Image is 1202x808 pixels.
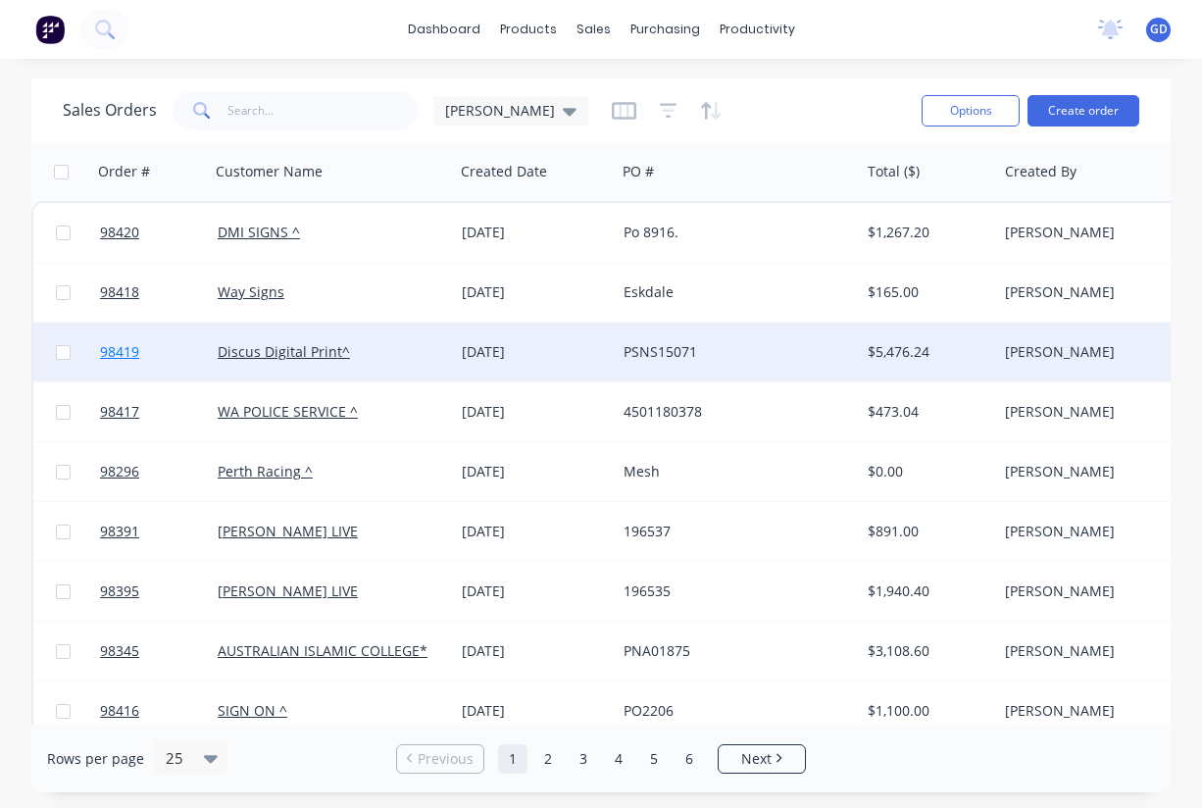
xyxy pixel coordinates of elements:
a: WA POLICE SERVICE ^ [218,402,358,421]
a: [PERSON_NAME] LIVE [218,581,358,600]
div: $3,108.60 [868,641,982,661]
div: Created By [1005,162,1077,181]
span: Next [741,749,772,769]
div: [DATE] [462,342,608,362]
span: 98417 [100,402,139,422]
button: Options [922,95,1020,126]
span: 98391 [100,522,139,541]
a: Page 4 [604,744,633,774]
div: $5,476.24 [868,342,982,362]
div: $0.00 [868,462,982,481]
div: Po 8916. [624,223,841,242]
span: 98416 [100,701,139,721]
a: 98418 [100,263,218,322]
span: 98420 [100,223,139,242]
div: $1,940.40 [868,581,982,601]
button: Create order [1027,95,1139,126]
a: Way Signs [218,282,284,301]
div: $1,267.20 [868,223,982,242]
div: Eskdale [624,282,841,302]
a: Page 2 [533,744,563,774]
div: [DATE] [462,223,608,242]
span: 98296 [100,462,139,481]
div: $165.00 [868,282,982,302]
a: AUSTRALIAN ISLAMIC COLLEGE* [218,641,427,660]
div: products [490,15,567,44]
a: Previous page [397,749,483,769]
img: Factory [35,15,65,44]
a: Page 3 [569,744,598,774]
span: 98419 [100,342,139,362]
ul: Pagination [388,744,814,774]
a: 98416 [100,682,218,740]
span: 98395 [100,581,139,601]
div: PO2206 [624,701,841,721]
span: Previous [418,749,474,769]
div: Created Date [461,162,547,181]
div: PO # [623,162,654,181]
span: GD [1150,21,1168,38]
a: 98296 [100,442,218,501]
div: 4501180378 [624,402,841,422]
a: 98417 [100,382,218,441]
div: [DATE] [462,402,608,422]
a: Perth Racing ^ [218,462,313,480]
span: [PERSON_NAME] [445,100,555,121]
a: Page 6 [675,744,704,774]
div: productivity [710,15,805,44]
a: dashboard [398,15,490,44]
div: Order # [98,162,150,181]
div: purchasing [621,15,710,44]
span: 98418 [100,282,139,302]
div: [DATE] [462,641,608,661]
div: PSNS15071 [624,342,841,362]
a: 98391 [100,502,218,561]
div: [DATE] [462,581,608,601]
a: Next page [719,749,805,769]
div: $1,100.00 [868,701,982,721]
span: 98345 [100,641,139,661]
div: Mesh [624,462,841,481]
div: Customer Name [216,162,323,181]
span: Rows per page [47,749,144,769]
div: [DATE] [462,462,608,481]
div: sales [567,15,621,44]
div: $473.04 [868,402,982,422]
a: SIGN ON ^ [218,701,287,720]
a: Discus Digital Print^ [218,342,350,361]
a: Page 1 is your current page [498,744,527,774]
div: [DATE] [462,282,608,302]
a: 98419 [100,323,218,381]
div: 196537 [624,522,841,541]
div: PNA01875 [624,641,841,661]
div: [DATE] [462,701,608,721]
a: 98395 [100,562,218,621]
input: Search... [227,91,419,130]
div: 196535 [624,581,841,601]
div: [DATE] [462,522,608,541]
a: 98420 [100,203,218,262]
a: DMI SIGNS ^ [218,223,300,241]
a: [PERSON_NAME] LIVE [218,522,358,540]
a: 98345 [100,622,218,681]
div: $891.00 [868,522,982,541]
h1: Sales Orders [63,101,157,120]
div: Total ($) [868,162,920,181]
a: Page 5 [639,744,669,774]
